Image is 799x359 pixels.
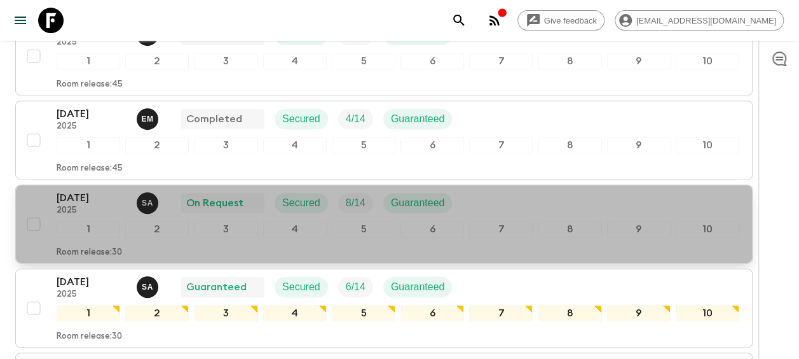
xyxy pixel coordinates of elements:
div: 3 [194,53,257,69]
p: Secured [282,279,320,295]
button: [DATE]2025Emanuel MunisiCompletedSecuredTrip FillGuaranteed12345678910Room release:45 [15,101,753,179]
div: 7 [469,53,533,69]
p: S A [142,282,153,292]
div: 4 [263,305,327,321]
p: S A [142,198,153,208]
div: 6 [400,137,464,153]
div: Trip Fill [338,193,373,213]
p: 2025 [57,206,126,216]
div: 1 [57,137,120,153]
p: 8 / 14 [346,195,365,211]
div: Secured [275,109,328,129]
p: Room release: 45 [57,80,123,90]
p: 4 / 14 [346,111,365,127]
div: 6 [400,53,464,69]
span: Emanuel Munisi [137,112,161,122]
button: SA [137,276,161,298]
p: [DATE] [57,190,126,206]
div: 10 [676,53,739,69]
p: 6 / 14 [346,279,365,295]
p: Guaranteed [391,111,445,127]
div: 9 [607,53,671,69]
div: Trip Fill [338,109,373,129]
div: 1 [57,305,120,321]
div: 5 [332,305,395,321]
div: 9 [607,221,671,237]
div: 8 [538,305,601,321]
p: [DATE] [57,106,126,122]
div: 3 [194,305,257,321]
div: 3 [194,137,257,153]
p: Completed [186,111,242,127]
div: Secured [275,277,328,297]
div: 6 [400,305,464,321]
p: Guaranteed [391,279,445,295]
button: [DATE]2025Seleman AllyGuaranteedSecuredTrip FillGuaranteed12345678910Room release:30 [15,269,753,348]
div: 7 [469,137,533,153]
div: 9 [607,137,671,153]
p: [DATE] [57,274,126,290]
div: 7 [469,305,533,321]
button: search adventures [446,8,472,33]
div: 8 [538,53,601,69]
div: 4 [263,53,327,69]
p: Guaranteed [391,195,445,211]
div: 6 [400,221,464,237]
button: [DATE]2025Seleman AllyOn RequestSecuredTrip FillGuaranteed12345678910Room release:30 [15,185,753,264]
p: 2025 [57,290,126,300]
div: 10 [676,137,739,153]
div: 2 [125,53,189,69]
div: 10 [676,305,739,321]
div: 8 [538,221,601,237]
div: 10 [676,221,739,237]
p: Secured [282,111,320,127]
div: 5 [332,53,395,69]
span: [EMAIL_ADDRESS][DOMAIN_NAME] [629,16,783,25]
span: Give feedback [537,16,604,25]
div: Secured [275,193,328,213]
p: On Request [186,195,243,211]
div: 9 [607,305,671,321]
p: Secured [282,195,320,211]
div: 1 [57,221,120,237]
div: 4 [263,221,327,237]
div: 2 [125,305,189,321]
button: [DATE]2025Gerald JohnCompletedSecuredTrip FillGuaranteed12345678910Room release:45 [15,17,753,95]
span: Seleman Ally [137,196,161,206]
div: 5 [332,137,395,153]
button: menu [8,8,33,33]
div: 7 [469,221,533,237]
a: Give feedback [517,10,604,31]
p: Room release: 30 [57,332,122,342]
div: [EMAIL_ADDRESS][DOMAIN_NAME] [615,10,784,31]
p: 2025 [57,38,126,48]
div: Trip Fill [338,277,373,297]
div: 2 [125,221,189,237]
p: 2025 [57,122,126,132]
div: 4 [263,137,327,153]
p: Room release: 45 [57,164,123,174]
div: 1 [57,53,120,69]
span: Seleman Ally [137,280,161,290]
div: 8 [538,137,601,153]
button: SA [137,192,161,214]
div: 3 [194,221,257,237]
div: 2 [125,137,189,153]
p: Guaranteed [186,279,247,295]
div: 5 [332,221,395,237]
p: Room release: 30 [57,248,122,258]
